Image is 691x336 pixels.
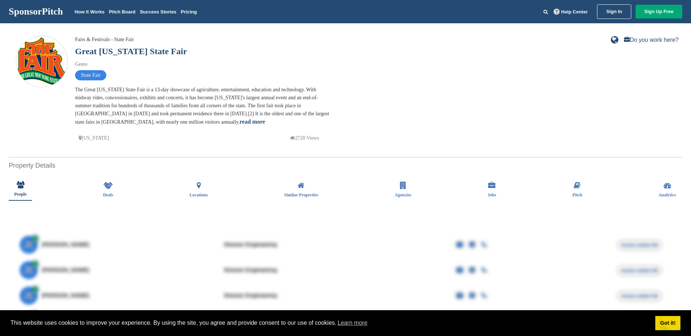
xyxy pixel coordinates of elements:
span: Access contact info [617,291,662,301]
span: Analytics [659,193,676,197]
span: Similar Properties [284,193,318,197]
a: Sign Up Free [636,5,682,19]
a: JE [PERSON_NAME] Director Engineering Access contact info [20,232,671,257]
span: JE [20,261,38,279]
span: This website uses cookies to improve your experience. By using the site, you agree and provide co... [11,317,649,328]
div: Director Engineering [224,267,333,273]
a: Great [US_STATE] State Fair [75,47,187,56]
a: Pitch Board [109,9,136,15]
img: Sponsorpitch & Great New York State Fair [16,37,67,87]
span: Locations [189,193,208,197]
a: How It Works [75,9,105,15]
a: Do you work here? [624,37,679,43]
div: The Great [US_STATE] State Fair is a 13-day showcase of agriculture, entertainment, education and... [75,86,330,126]
a: Help Center [552,8,589,16]
div: Fairs & Festivals - State Fair [75,36,134,44]
a: JE [PERSON_NAME] Director Engineering Access contact info [20,308,671,334]
iframe: Button to launch messaging window [662,307,685,330]
a: Pricing [181,9,197,15]
h2: Property Details [9,161,682,171]
span: State Fair [75,70,106,80]
span: Pitch [573,193,582,197]
a: JE [PERSON_NAME] Director Engineering Access contact info [20,257,671,283]
span: Agencies [395,193,411,197]
a: Success Stories [140,9,176,15]
a: JE [PERSON_NAME] Director Engineering Access contact info [20,283,671,308]
span: [PERSON_NAME] [42,242,90,248]
span: People [14,192,27,196]
span: JE [20,287,38,305]
a: learn more about cookies [337,317,369,328]
span: [PERSON_NAME] [42,293,90,299]
a: SponsorPitch [9,7,63,16]
span: Jobs [488,193,496,197]
span: Access contact info [617,240,662,251]
a: read more [240,119,265,125]
p: [US_STATE] [79,133,109,143]
div: Director Engineering [224,293,333,299]
span: [PERSON_NAME] [42,267,90,273]
a: Sign In [597,4,631,19]
a: dismiss cookie message [655,316,680,331]
span: JE [20,236,38,254]
span: Deals [103,193,113,197]
p: 2720 Views [290,133,319,143]
div: Genre [75,60,330,68]
span: Access contact info [617,265,662,276]
div: Director Engineering [224,242,333,248]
